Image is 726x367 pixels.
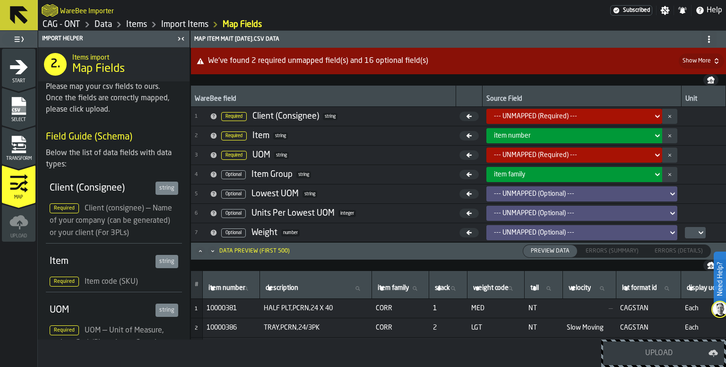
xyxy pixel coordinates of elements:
span: Required [50,277,79,287]
div: Lowest UOM [251,189,299,199]
a: link-to-/wh/i/81126f66-c9dd-4fd0-bd4b-ffd618919ba4/settings/billing [610,5,652,16]
span: Map Fields [72,61,125,77]
span: label [378,284,409,292]
span: 6 [195,210,206,217]
span: 1 [195,114,206,120]
span: 2 [433,324,464,332]
span: Start [2,79,35,84]
li: menu Start [2,49,35,87]
button: button- [662,128,677,143]
span: TRAY,PCRN,24/3PK [264,324,368,332]
span: LGT [471,324,521,332]
div: title-Map Fields [38,47,190,81]
span: label [435,284,450,292]
input: label [528,282,559,295]
span: 4 [195,172,206,178]
span: integer [338,210,356,217]
span: Select [2,117,35,122]
span: Required [50,203,79,213]
span: 10000386 [207,324,256,332]
div: Units Per Lowest UOM [251,208,335,218]
span: string [296,171,311,178]
span: CAGSTAN [620,305,677,312]
div: thumb [523,245,577,257]
span: Show More [683,58,711,64]
label: button-toggle-Settings [657,6,674,15]
label: button-switch-multi-Preview Data [523,245,578,258]
div: Menu Subscription [610,5,652,16]
div: DropdownMenuValue-item number [494,132,649,140]
li: menu Map [2,165,35,203]
span: label [569,284,591,292]
div: Once the fields are correctly mapped, please click upload. [46,93,182,115]
span: 3 [195,152,206,158]
button: button- [662,109,677,124]
div: Map Item mait [DATE].csv data [192,32,724,47]
div: string [156,304,178,317]
span: Client (consignee) — Name of your company (can be generated) or your client (For 3PLs) [50,205,172,237]
span: CAGSTAN [620,324,677,332]
span: 1 [195,306,198,312]
div: Unit [685,95,722,105]
input: label [620,282,677,295]
div: DropdownMenuValue- [486,148,663,163]
div: Upload [609,348,709,359]
div: thumb [578,245,646,257]
span: 5 [195,191,206,197]
div: DropdownMenuValue- [494,229,665,236]
span: Item code (SKU) [85,278,138,286]
button: button- [662,167,677,182]
div: DropdownMenuValue- [486,225,678,240]
span: label [473,284,509,292]
input: label [567,282,612,295]
input: label [264,282,368,295]
span: label [622,284,657,292]
div: DropdownMenuValue- [486,206,678,221]
span: string [323,113,337,120]
span: label [208,284,245,292]
div: Item [252,131,269,141]
button: button- [703,74,718,86]
span: Optional [221,170,246,179]
span: Required [221,131,247,140]
span: Help [707,5,722,16]
div: DropdownMenuValue- [486,109,663,124]
span: CORR [376,305,425,312]
div: DropdownMenuValue-item family [494,171,649,178]
span: label [530,284,539,292]
span: string [274,152,289,159]
span: Subscribed [623,7,650,14]
label: button-switch-multi-Errors (Summary) [578,245,647,258]
span: 7 [195,230,206,236]
span: UOM — Unit of Measure, such as Each/Piece, Inner, Case, Layer or Pallet [50,327,173,359]
a: link-to-/wh/i/81126f66-c9dd-4fd0-bd4b-ffd618919ba4/data/items/ [126,19,147,30]
span: MED [471,305,521,312]
li: menu Select [2,87,35,125]
span: NT [528,324,559,332]
span: NT [528,305,559,312]
span: Slow Moving [567,324,613,332]
button: button- [662,148,677,163]
a: link-to-/wh/i/81126f66-c9dd-4fd0-bd4b-ffd618919ba4/import/items [223,19,262,30]
span: Upload [2,234,35,239]
span: Optional [221,228,246,237]
a: logo-header [42,2,58,19]
div: Please map your csv fields to ours. [46,81,182,93]
button: button-Upload [603,341,724,365]
li: menu Transform [2,126,35,164]
span: Transform [2,156,35,161]
label: button-toggle-Notifications [674,6,691,15]
input: label [471,282,520,295]
div: string [156,255,178,268]
h3: Field Guide (Schema) [46,131,182,144]
button: button- [191,48,726,74]
div: WareBee field [195,95,452,105]
span: CORR [376,324,425,332]
button: Minimize [207,246,218,256]
span: string [273,132,288,140]
span: number [281,229,300,236]
div: 2. [44,53,67,76]
span: 2 [195,326,198,331]
span: string [302,191,317,198]
li: menu Upload [2,204,35,242]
